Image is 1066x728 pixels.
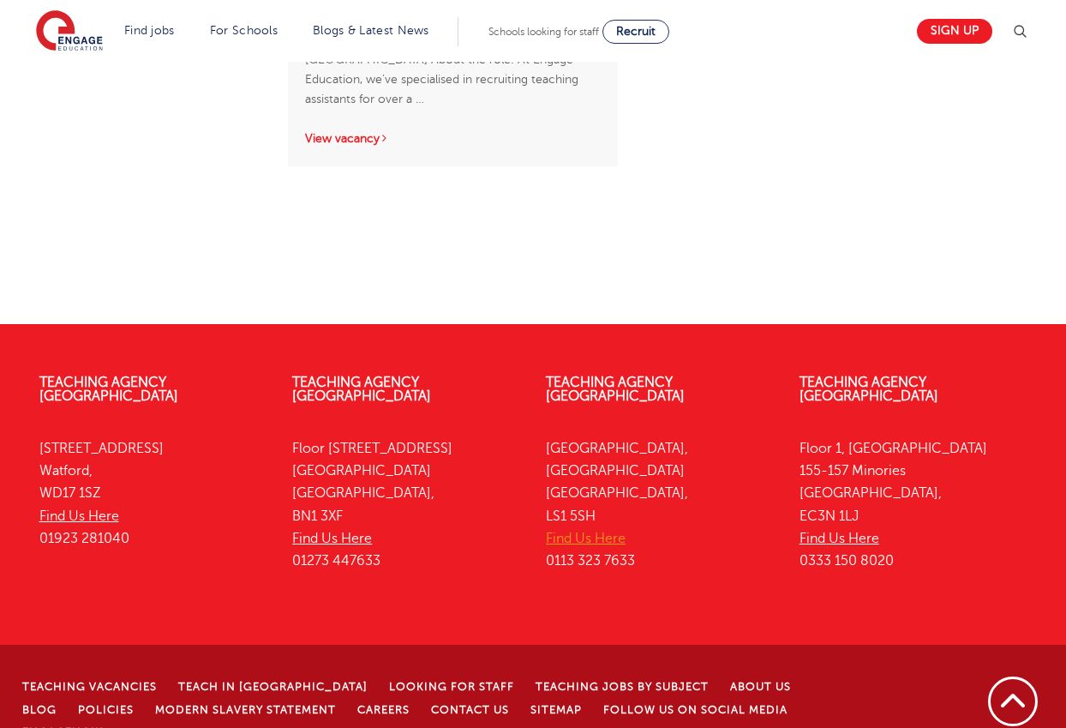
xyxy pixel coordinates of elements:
[210,24,278,37] a: For Schools
[799,437,1027,573] p: Floor 1, [GEOGRAPHIC_DATA] 155-157 Minories [GEOGRAPHIC_DATA], EC3N 1LJ 0333 150 8020
[305,132,389,145] a: View vacancy
[39,375,178,404] a: Teaching Agency [GEOGRAPHIC_DATA]
[602,20,669,44] a: Recruit
[917,19,992,44] a: Sign up
[292,375,431,404] a: Teaching Agency [GEOGRAPHIC_DATA]
[730,681,791,693] a: About Us
[603,704,788,716] a: Follow us on Social Media
[546,375,685,404] a: Teaching Agency [GEOGRAPHIC_DATA]
[431,704,509,716] a: Contact Us
[124,24,175,37] a: Find jobs
[178,681,368,693] a: Teach in [GEOGRAPHIC_DATA]
[530,704,582,716] a: Sitemap
[313,24,429,37] a: Blogs & Latest News
[488,26,599,38] span: Schools looking for staff
[22,704,57,716] a: Blog
[36,10,103,53] img: Engage Education
[389,681,514,693] a: Looking for staff
[546,437,774,573] p: [GEOGRAPHIC_DATA], [GEOGRAPHIC_DATA] [GEOGRAPHIC_DATA], LS1 5SH 0113 323 7633
[78,704,134,716] a: Policies
[39,437,267,550] p: [STREET_ADDRESS] Watford, WD17 1SZ 01923 281040
[292,531,372,546] a: Find Us Here
[546,531,626,546] a: Find Us Here
[799,531,879,546] a: Find Us Here
[292,437,520,573] p: Floor [STREET_ADDRESS] [GEOGRAPHIC_DATA] [GEOGRAPHIC_DATA], BN1 3XF 01273 447633
[155,704,336,716] a: Modern Slavery Statement
[22,681,157,693] a: Teaching Vacancies
[536,681,709,693] a: Teaching jobs by subject
[357,704,410,716] a: Careers
[39,508,119,524] a: Find Us Here
[799,375,938,404] a: Teaching Agency [GEOGRAPHIC_DATA]
[616,25,656,38] span: Recruit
